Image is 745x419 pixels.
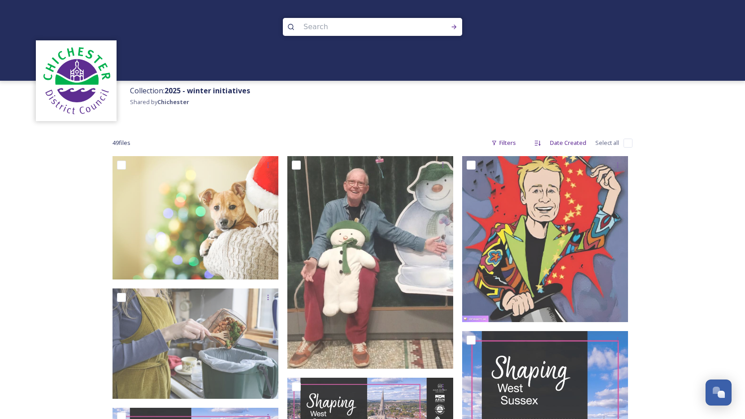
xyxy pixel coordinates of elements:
[299,17,422,37] input: Search
[157,98,189,106] strong: Chichester
[113,139,130,147] span: 49 file s
[706,380,732,406] button: Open Chat
[40,45,112,117] img: Logo_of_Chichester_District_Council.png
[287,156,453,369] img: Page 8 - 11 - Chris North Storytelling.jpg
[462,156,628,322] img: Page 8 - 11 - Festive magic show - Adam magic man (2).jpg
[487,134,520,152] div: Filters
[595,139,619,147] span: Select all
[165,86,250,96] strong: 2025 - winter initiatives
[130,86,250,96] span: Collection:
[546,134,591,152] div: Date Created
[113,156,278,279] img: Page 22 - dog breeder licensing shutterstock_347451023.jpg
[113,288,278,399] img: Page 4 - 5 - food waste iStock-1301169681.jpg
[130,98,189,106] span: Shared by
